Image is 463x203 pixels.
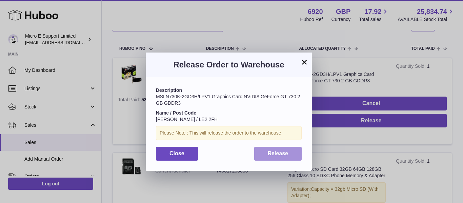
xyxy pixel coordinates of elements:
strong: Name / Post Code [156,110,196,116]
button: Release [254,147,302,161]
div: Please Note : This will release the order to the warehouse [156,126,302,140]
span: [PERSON_NAME] / LE2 2FH [156,117,218,122]
span: Close [169,150,184,156]
span: Release [268,150,288,156]
button: Close [156,147,198,161]
strong: Description [156,87,182,93]
h3: Release Order to Warehouse [156,59,302,70]
button: × [300,58,308,66]
span: MSI N730K-2GD3H/LPV1 Graphics Card NVIDIA GeForce GT 730 2 GB GDDR3 [156,94,300,106]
